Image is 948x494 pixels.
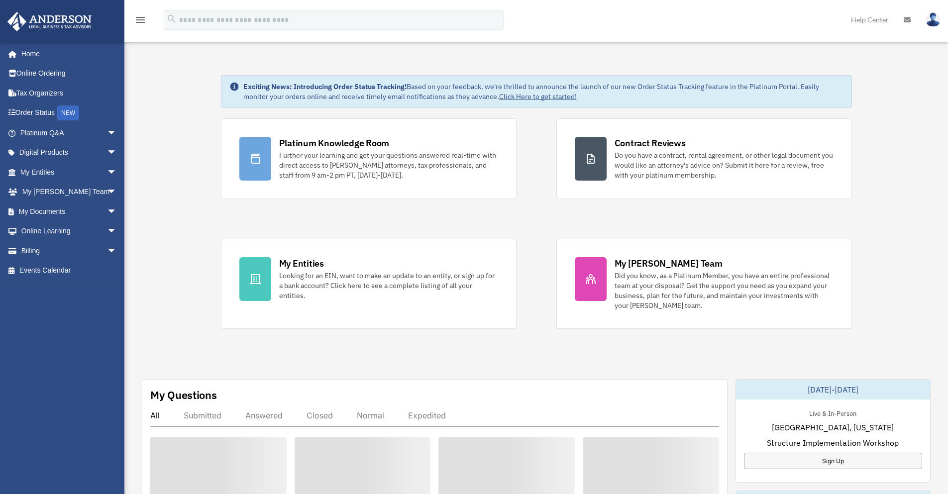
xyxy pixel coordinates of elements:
div: Platinum Knowledge Room [279,137,390,149]
div: [DATE]-[DATE] [736,380,930,399]
span: [GEOGRAPHIC_DATA], [US_STATE] [772,421,894,433]
a: My [PERSON_NAME] Team Did you know, as a Platinum Member, you have an entire professional team at... [556,239,852,329]
span: arrow_drop_down [107,162,127,183]
a: My Entitiesarrow_drop_down [7,162,132,182]
span: arrow_drop_down [107,182,127,202]
a: My Documentsarrow_drop_down [7,201,132,221]
div: Did you know, as a Platinum Member, you have an entire professional team at your disposal? Get th... [615,271,834,310]
a: Click Here to get started! [499,92,577,101]
a: My [PERSON_NAME] Teamarrow_drop_down [7,182,132,202]
div: Closed [307,410,333,420]
div: Expedited [408,410,446,420]
span: arrow_drop_down [107,143,127,163]
div: Live & In-Person [801,407,864,418]
a: Tax Organizers [7,83,132,103]
a: Online Ordering [7,64,132,84]
div: Answered [245,410,283,420]
img: User Pic [926,12,941,27]
a: Digital Productsarrow_drop_down [7,143,132,163]
div: Based on your feedback, we're thrilled to announce the launch of our new Order Status Tracking fe... [243,82,843,101]
a: Home [7,44,127,64]
a: Events Calendar [7,261,132,281]
div: My [PERSON_NAME] Team [615,257,723,270]
a: My Entities Looking for an EIN, want to make an update to an entity, or sign up for a bank accoun... [221,239,517,329]
img: Anderson Advisors Platinum Portal [4,12,95,31]
div: All [150,410,160,420]
a: Order StatusNEW [7,103,132,123]
span: arrow_drop_down [107,201,127,222]
i: menu [134,14,146,26]
strong: Exciting News: Introducing Order Status Tracking! [243,82,407,91]
div: Normal [357,410,384,420]
a: Contract Reviews Do you have a contract, rental agreement, or other legal document you would like... [556,118,852,199]
div: Contract Reviews [615,137,686,149]
div: Looking for an EIN, want to make an update to an entity, or sign up for a bank account? Click her... [279,271,498,300]
div: My Entities [279,257,324,270]
div: NEW [57,105,79,120]
div: Further your learning and get your questions answered real-time with direct access to [PERSON_NAM... [279,150,498,180]
a: Online Learningarrow_drop_down [7,221,132,241]
div: Submitted [184,410,221,420]
a: menu [134,17,146,26]
i: search [166,13,177,24]
div: My Questions [150,388,217,402]
div: Do you have a contract, rental agreement, or other legal document you would like an attorney's ad... [615,150,834,180]
span: arrow_drop_down [107,241,127,261]
a: Platinum Knowledge Room Further your learning and get your questions answered real-time with dire... [221,118,517,199]
a: Billingarrow_drop_down [7,241,132,261]
a: Sign Up [744,453,922,469]
span: arrow_drop_down [107,221,127,242]
a: Platinum Q&Aarrow_drop_down [7,123,132,143]
span: Structure Implementation Workshop [767,437,899,449]
span: arrow_drop_down [107,123,127,143]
